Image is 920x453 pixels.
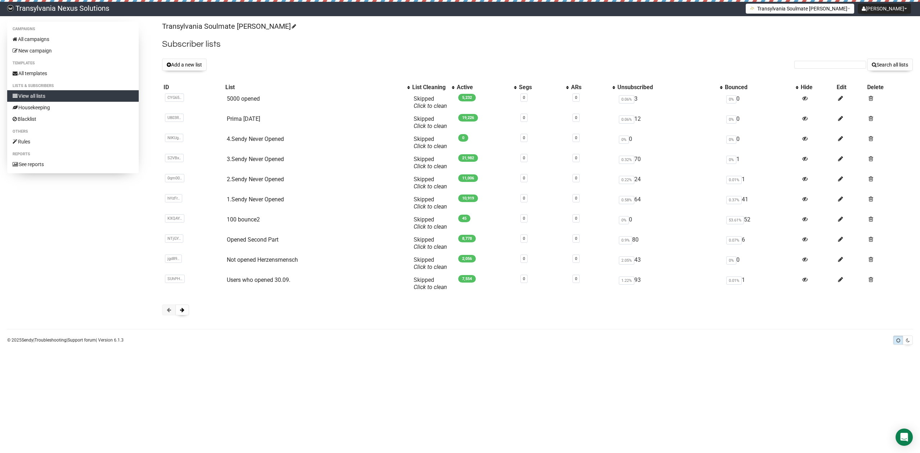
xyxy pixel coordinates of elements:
a: 0 [575,196,577,201]
span: Skipped [414,216,447,230]
a: 0 [523,176,525,180]
td: 70 [616,153,723,173]
td: 0 [616,213,723,233]
span: Skipped [414,95,447,109]
td: 12 [616,113,723,133]
span: 0% [619,216,629,224]
th: Unsubscribed: No sort applied, activate to apply an ascending sort [616,82,723,92]
span: 0% [726,136,736,144]
a: 0 [523,236,525,241]
td: 0 [723,92,799,113]
span: NIKUg.. [165,134,183,142]
a: 2.Sendy Never Opened [227,176,284,183]
td: 64 [616,193,723,213]
a: 0 [523,156,525,160]
span: NTjGY.. [165,234,183,243]
a: 0 [575,115,577,120]
div: Bounced [725,84,792,91]
span: 0.32% [619,156,634,164]
div: ARs [571,84,609,91]
th: Segs: No sort applied, activate to apply an ascending sort [517,82,570,92]
td: 0 [723,113,799,133]
a: 0 [575,276,577,281]
div: Segs [519,84,563,91]
div: List [225,84,404,91]
span: Skipped [414,196,447,210]
a: Sendy [22,338,33,343]
span: 21,982 [458,154,478,162]
span: 2,056 [458,255,476,262]
a: All campaigns [7,33,139,45]
span: 0 [458,134,468,142]
span: KXQAY.. [165,214,184,223]
a: Click to clean [414,123,447,129]
a: Click to clean [414,183,447,190]
li: Campaigns [7,25,139,33]
th: Hide: No sort applied, sorting is disabled [799,82,835,92]
a: Not opened Herzensmensch [227,256,298,263]
li: Others [7,127,139,136]
span: 1.22% [619,276,634,285]
span: 0.9% [619,236,632,244]
div: Hide [801,84,834,91]
a: 0 [575,156,577,160]
span: 0.58% [619,196,634,204]
a: Blacklist [7,113,139,125]
span: 0% [726,156,736,164]
a: All templates [7,68,139,79]
span: 10,919 [458,195,478,202]
a: Click to clean [414,163,447,170]
span: 0.01% [726,176,742,184]
div: Unsubscribed [617,84,716,91]
a: 0 [575,216,577,221]
span: Skipped [414,176,447,190]
td: 52 [723,213,799,233]
li: Reports [7,150,139,159]
th: ARs: No sort applied, activate to apply an ascending sort [570,82,616,92]
span: Skipped [414,276,447,290]
span: Skipped [414,156,447,170]
td: 43 [616,253,723,274]
a: Prima [DATE] [227,115,260,122]
span: 45 [458,215,470,222]
a: View all lists [7,90,139,102]
a: 0 [523,196,525,201]
li: Lists & subscribers [7,82,139,90]
td: 0 [723,133,799,153]
div: Edit [837,84,864,91]
td: 24 [616,173,723,193]
span: 5,232 [458,94,476,101]
a: 5000 opened [227,95,260,102]
td: 1 [723,274,799,294]
a: Click to clean [414,102,447,109]
span: 0.22% [619,176,634,184]
a: Troubleshooting [34,338,66,343]
span: Skipped [414,256,447,270]
img: 1.png [750,5,755,11]
button: [PERSON_NAME] [858,4,911,14]
a: Support forum [68,338,96,343]
th: List: No sort applied, activate to apply an ascending sort [224,82,411,92]
span: 0qm00.. [165,174,184,182]
div: List Cleaning [412,84,448,91]
th: Bounced: No sort applied, activate to apply an ascending sort [723,82,799,92]
span: jgd89.. [165,255,182,263]
a: 0 [575,256,577,261]
span: 0.07% [726,236,742,244]
div: ID [164,84,222,91]
a: Rules [7,136,139,147]
a: 0 [523,136,525,140]
th: ID: No sort applied, sorting is disabled [162,82,224,92]
span: 0.06% [619,115,634,124]
th: Delete: No sort applied, sorting is disabled [866,82,913,92]
a: 0 [523,115,525,120]
a: Click to clean [414,284,447,290]
div: Delete [867,84,911,91]
a: Click to clean [414,243,447,250]
a: 100 bounce2 [227,216,260,223]
p: © 2025 | | | Version 6.1.3 [7,336,124,344]
a: 0 [575,136,577,140]
span: 7,554 [458,275,476,283]
span: Skipped [414,136,447,150]
span: S2VBx.. [165,154,184,162]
